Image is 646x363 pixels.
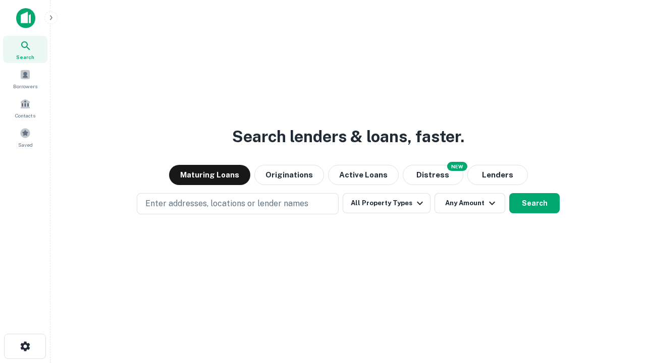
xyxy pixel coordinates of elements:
[137,193,339,214] button: Enter addresses, locations or lender names
[169,165,250,185] button: Maturing Loans
[3,36,47,63] a: Search
[3,124,47,151] a: Saved
[328,165,399,185] button: Active Loans
[343,193,430,213] button: All Property Types
[145,198,308,210] p: Enter addresses, locations or lender names
[435,193,505,213] button: Any Amount
[3,65,47,92] a: Borrowers
[3,94,47,122] a: Contacts
[509,193,560,213] button: Search
[403,165,463,185] button: Search distressed loans with lien and other non-mortgage details.
[467,165,528,185] button: Lenders
[13,82,37,90] span: Borrowers
[447,162,467,171] div: NEW
[16,53,34,61] span: Search
[596,282,646,331] iframe: Chat Widget
[18,141,33,149] span: Saved
[16,8,35,28] img: capitalize-icon.png
[232,125,464,149] h3: Search lenders & loans, faster.
[254,165,324,185] button: Originations
[15,111,35,119] span: Contacts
